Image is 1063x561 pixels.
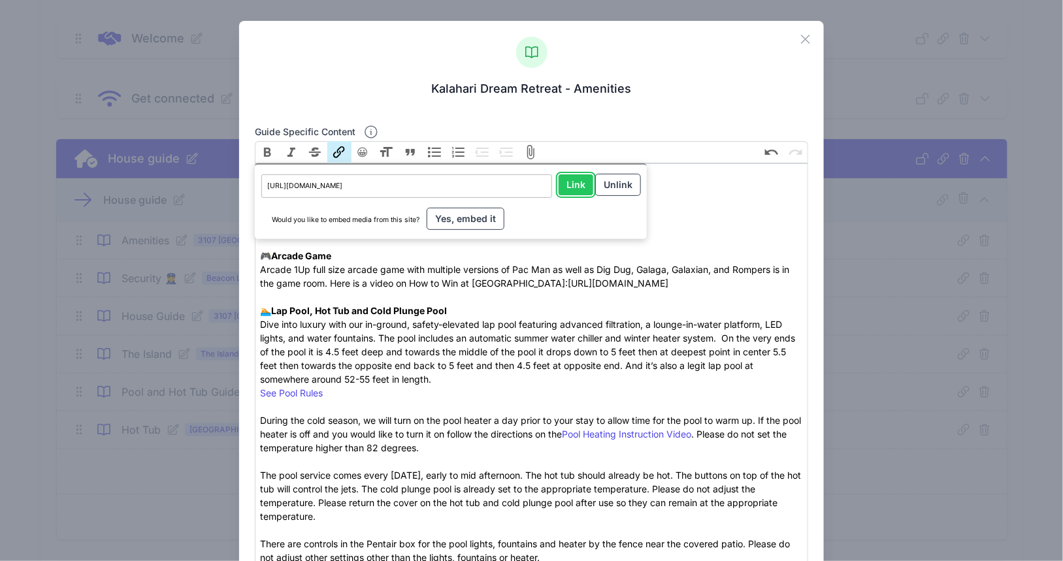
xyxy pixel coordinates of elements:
[470,141,495,163] button: Decrease Level
[271,305,447,316] strong: Lap Pool, Hot Tub and Cold Plunge Pool
[279,141,303,163] button: Italic
[596,174,640,195] input: Unlink
[427,208,504,229] input: Yes, embed it
[255,81,808,97] h3: Kalahari Dream Retreat - Amenities
[260,167,802,537] div: ☕️ There is a standard drip coffee maker as well as a Keurig. 🔥 A propane gas grill is provided. ...
[271,250,331,261] strong: Arcade Game
[255,141,279,163] button: Bold
[272,208,640,229] div: Would you like to embed media from this site?
[568,278,668,289] span: [URL][DOMAIN_NAME]
[260,387,323,398] a: See Pool Rules
[303,141,327,163] button: Strikethrough
[495,141,519,163] button: Increase Level
[352,141,374,163] button: 😀
[261,174,552,199] input: URL
[398,141,422,163] button: Quote
[559,174,593,195] input: Link
[374,141,398,163] button: Heading
[422,141,446,163] button: Bullets
[760,141,784,163] button: Undo
[562,428,691,440] a: Pool Heating Instruction Video
[327,141,352,163] button: Link
[519,141,543,163] button: Attach Files
[784,141,808,163] button: Redo
[446,141,470,163] button: Numbers
[255,125,355,138] label: Guide specific content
